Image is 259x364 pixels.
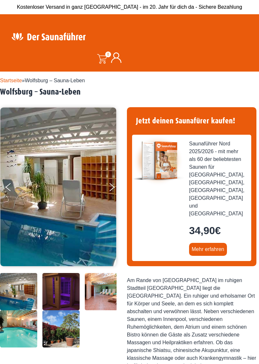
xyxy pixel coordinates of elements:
[189,243,227,256] a: Mehr erfahren
[25,78,85,83] span: Wolfsburg – Sauna-Leben
[105,51,111,57] span: 0
[108,180,124,197] button: Next
[189,225,221,236] bdi: 34,90
[6,180,22,197] button: Previous
[132,135,184,187] img: der-saunafuehrer-2025-nord.jpg
[189,140,246,218] span: Saunaführer Nord 2025/2026 - mit mehr als 60 der beliebtesten Saunen für [GEOGRAPHIC_DATA], [GEOG...
[132,112,251,130] h4: Jetzt deinen Saunafürer kaufen!
[17,4,242,10] span: Kostenloser Versand in ganz [GEOGRAPHIC_DATA] - im 20. Jahr für dich da - Sichere Bezahlung
[215,225,221,236] span: €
